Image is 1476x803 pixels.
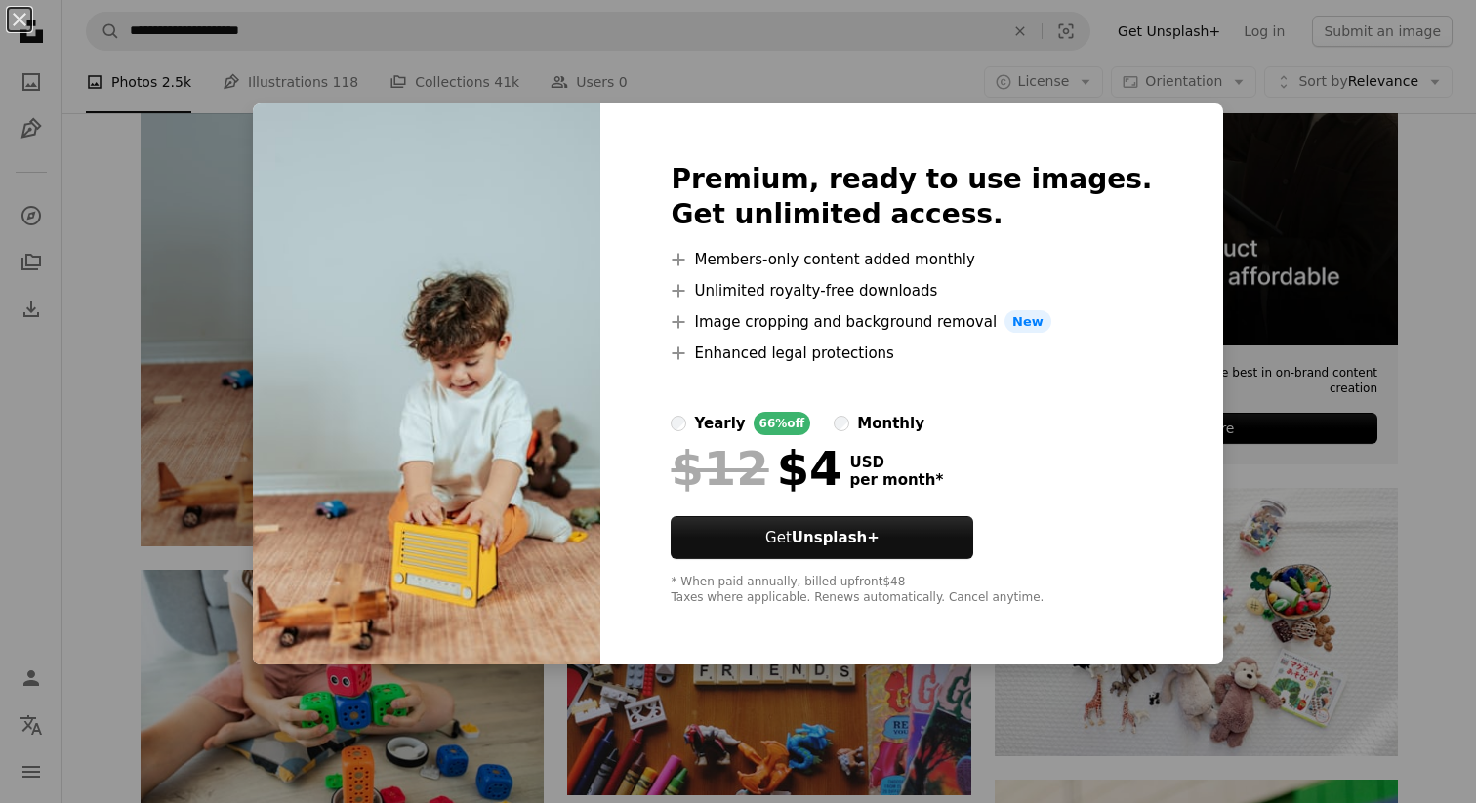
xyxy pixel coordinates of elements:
span: per month * [849,471,943,489]
div: $4 [671,443,841,494]
h2: Premium, ready to use images. Get unlimited access. [671,162,1152,232]
input: yearly66%off [671,416,686,431]
li: Image cropping and background removal [671,310,1152,334]
span: $12 [671,443,768,494]
div: monthly [857,412,924,435]
div: * When paid annually, billed upfront $48 Taxes where applicable. Renews automatically. Cancel any... [671,575,1152,606]
img: premium_photo-1701984401303-011fdbf35524 [253,103,600,665]
div: 66% off [754,412,811,435]
li: Unlimited royalty-free downloads [671,279,1152,302]
div: yearly [694,412,745,435]
span: USD [849,454,943,471]
li: Enhanced legal protections [671,341,1152,365]
li: Members-only content added monthly [671,248,1152,271]
strong: Unsplash+ [792,529,880,546]
span: New [1004,310,1051,334]
input: monthly [834,416,849,431]
button: GetUnsplash+ [671,516,973,559]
